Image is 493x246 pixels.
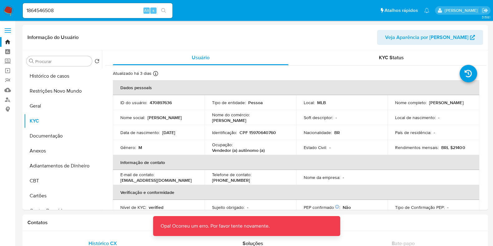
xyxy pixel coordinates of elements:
[24,84,102,99] button: Restrições Novo Mundo
[24,128,102,143] button: Documentação
[395,115,436,120] p: Local de nascimento :
[329,145,331,150] p: -
[212,142,233,147] p: Ocupação :
[94,59,99,65] button: Retornar ao pedido padrão
[24,99,102,113] button: Geral
[144,7,149,13] span: Alt
[384,7,418,14] span: Atalhos rápidos
[113,185,479,200] th: Verificação e conformidade
[385,30,468,45] span: Veja Aparência por [PERSON_NAME]
[212,118,246,123] p: [PERSON_NAME]
[150,100,172,105] p: 470897636
[113,155,479,170] th: Informação de contato
[149,205,163,210] p: verified
[379,54,404,61] span: KYC Status
[334,130,340,135] p: BR
[24,203,102,218] button: Contas Bancárias
[239,130,276,135] p: CPF 15970640760
[212,112,250,118] p: Nome do comércio :
[212,205,244,210] p: Sujeito obrigado :
[138,145,142,150] p: M
[304,100,315,105] p: Local :
[147,115,182,120] p: [PERSON_NAME]
[120,130,160,135] p: Data de nascimento :
[27,219,483,226] h1: Contatos
[24,143,102,158] button: Anexos
[120,205,146,210] p: Nível de KYC :
[113,80,479,95] th: Dados pessoais
[317,100,326,105] p: MLB
[377,30,483,45] button: Veja Aparência por [PERSON_NAME]
[120,115,145,120] p: Nome social :
[336,115,337,120] p: -
[24,188,102,203] button: Cartões
[395,205,445,210] p: Tipo de Confirmação PEP :
[248,100,263,105] p: Pessoa
[24,158,102,173] button: Adiantamentos de Dinheiro
[304,130,332,135] p: Nacionalidade :
[447,205,448,210] p: -
[152,7,154,13] span: s
[162,130,175,135] p: [DATE]
[24,173,102,188] button: CBT
[424,8,429,13] a: Notificações
[212,177,250,183] p: [PHONE_NUMBER]
[120,100,147,105] p: ID do usuário :
[304,205,340,210] p: PEP confirmado :
[438,115,439,120] p: -
[304,145,327,150] p: Estado Civil :
[35,59,89,64] input: Procurar
[120,145,136,150] p: Gênero :
[27,34,79,41] h1: Informação do Usuário
[120,172,154,177] p: E-mail de contato :
[441,145,465,150] p: BRL $21400
[395,145,439,150] p: Rendimentos mensais :
[212,147,265,153] p: Vendedor (a) autônomo (a)
[247,205,248,210] p: -
[434,130,435,135] p: -
[482,7,488,14] a: Sair
[212,130,237,135] p: Identificação :
[304,175,340,180] p: Nome da empresa :
[113,70,152,76] p: Atualizado há 3 dias
[23,7,172,15] input: Pesquise usuários ou casos...
[304,115,333,120] p: Soft descriptor :
[343,175,344,180] p: -
[212,100,246,105] p: Tipo de entidade :
[153,216,277,236] p: Opa! Ocorreu um erro. Por favor tente novamente.
[157,6,170,15] button: search-icon
[395,130,431,135] p: País de residência :
[24,113,102,128] button: KYC
[29,59,34,64] button: Procurar
[120,177,192,183] p: [EMAIL_ADDRESS][DOMAIN_NAME]
[212,172,251,177] p: Telefone de contato :
[192,54,210,61] span: Usuário
[444,7,480,13] p: danilo.toledo@mercadolivre.com
[429,100,463,105] p: [PERSON_NAME]
[395,100,427,105] p: Nome completo :
[343,205,351,210] p: Não
[24,69,102,84] button: Histórico de casos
